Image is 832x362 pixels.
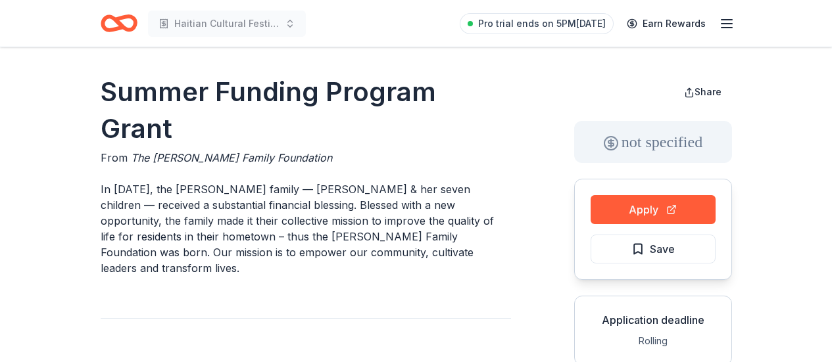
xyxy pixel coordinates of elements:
[101,150,511,166] div: From
[148,11,306,37] button: Haitian Cultural Festival
[650,240,675,258] span: Save
[574,121,732,163] div: not specified
[695,86,722,97] span: Share
[131,151,332,164] span: The [PERSON_NAME] Family Foundation
[591,235,716,263] button: Save
[174,16,280,32] span: Haitian Cultural Festival
[478,16,606,32] span: Pro trial ends on 5PM[DATE]
[585,312,721,328] div: Application deadline
[673,79,732,105] button: Share
[101,181,511,276] p: In [DATE], the [PERSON_NAME] family — [PERSON_NAME] & her seven children — received a substantial...
[101,74,511,147] h1: Summer Funding Program Grant
[101,8,137,39] a: Home
[619,12,714,35] a: Earn Rewards
[585,333,721,349] div: Rolling
[591,195,716,224] button: Apply
[460,13,614,34] a: Pro trial ends on 5PM[DATE]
